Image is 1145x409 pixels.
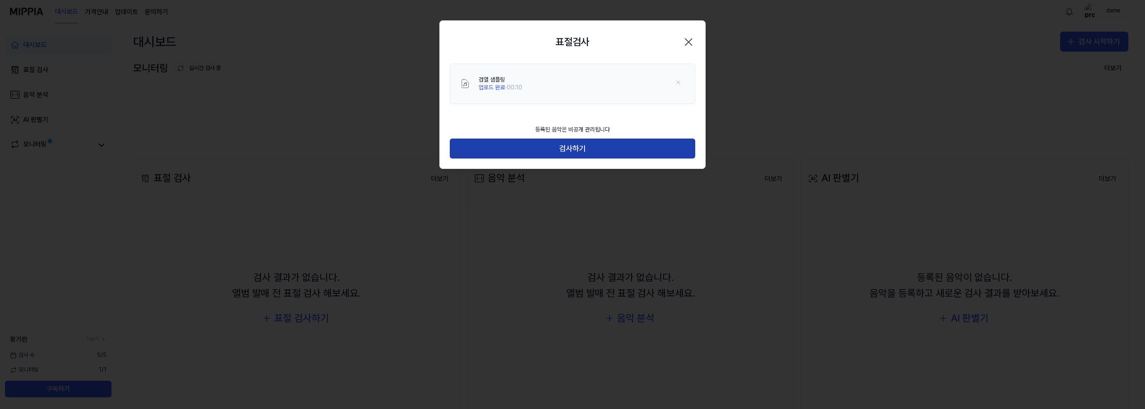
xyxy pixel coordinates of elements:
[555,34,590,50] h2: 표절검사
[530,121,615,139] div: 등록된 음악은 비공개 관리됩니다
[478,76,522,84] div: 검열 샘플링
[460,79,470,89] img: File Select
[478,84,522,92] div: · 00:10
[478,84,505,91] span: 업로드 완료
[450,139,695,159] button: 검사하기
